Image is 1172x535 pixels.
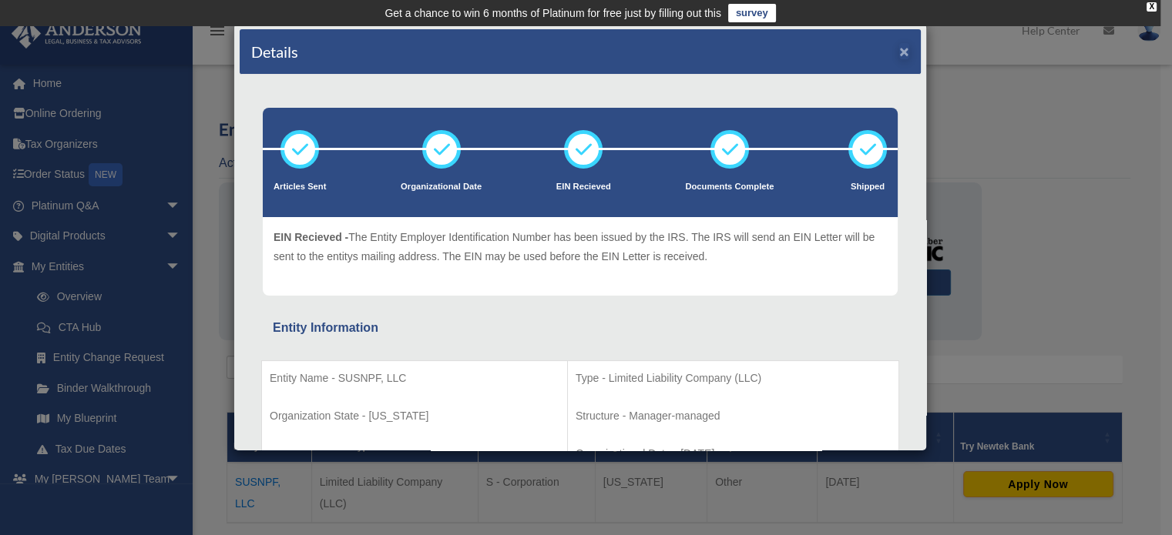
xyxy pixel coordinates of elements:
[685,179,774,195] p: Documents Complete
[576,406,891,426] p: Structure - Manager-managed
[899,43,909,59] button: ×
[728,4,776,22] a: survey
[385,4,721,22] div: Get a chance to win 6 months of Platinum for free just by filling out this
[556,179,611,195] p: EIN Recieved
[270,369,559,388] p: Entity Name - SUSNPF, LLC
[1147,2,1157,12] div: close
[274,179,326,195] p: Articles Sent
[848,179,887,195] p: Shipped
[274,228,887,266] p: The Entity Employer Identification Number has been issued by the IRS. The IRS will send an EIN Le...
[576,444,891,463] p: Organizational Date - [DATE]
[273,317,888,339] div: Entity Information
[401,179,482,195] p: Organizational Date
[270,406,559,426] p: Organization State - [US_STATE]
[251,41,298,62] h4: Details
[576,369,891,388] p: Type - Limited Liability Company (LLC)
[274,231,348,243] span: EIN Recieved -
